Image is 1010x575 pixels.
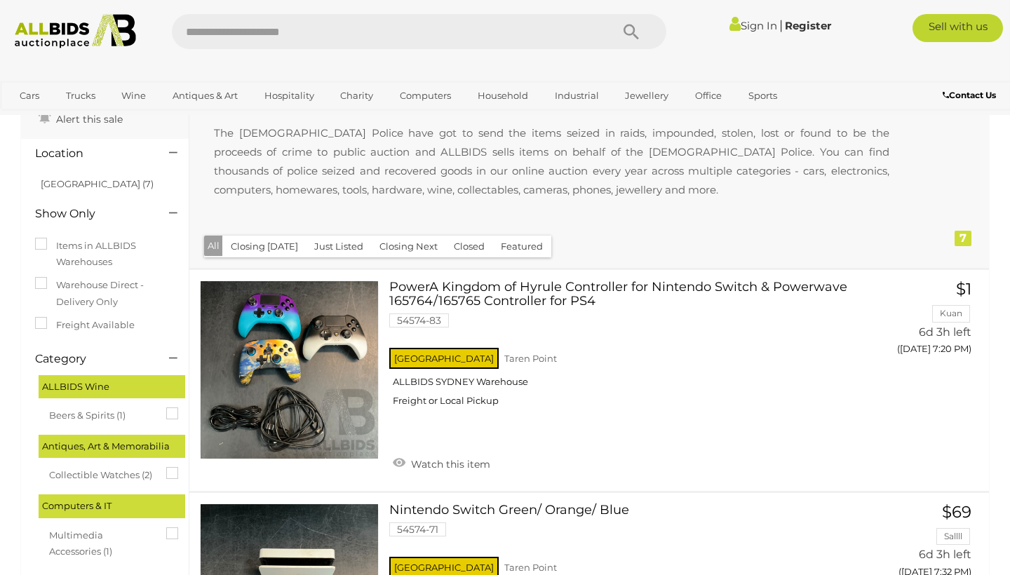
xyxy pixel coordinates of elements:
a: $1 Kuan 6d 3h left ([DATE] 7:20 PM) [866,280,975,363]
a: Wine [112,84,155,107]
label: Items in ALLBIDS Warehouses [35,238,175,271]
span: Alert this sale [53,113,123,126]
span: $1 [956,279,971,299]
button: Featured [492,236,551,257]
a: Trucks [57,84,105,107]
a: Office [686,84,731,107]
h4: Show Only [35,208,148,220]
a: Cars [11,84,48,107]
h4: Category [35,353,148,365]
label: Freight Available [35,317,135,333]
a: Industrial [546,84,608,107]
a: Household [469,84,537,107]
button: Search [596,14,666,49]
button: Closed [445,236,493,257]
p: The [DEMOGRAPHIC_DATA] Police have got to send the items seized in raids, impounded, stolen, lost... [200,109,903,213]
a: PowerA Kingdom of Hyrule Controller for Nintendo Switch & Powerwave 165764/165765 Controller for ... [400,280,845,417]
a: Charity [331,84,382,107]
div: Antiques, Art & Memorabilia [39,435,185,458]
div: 7 [955,231,971,246]
h4: Location [35,147,148,160]
button: Just Listed [306,236,372,257]
a: Sports [739,84,786,107]
a: [GEOGRAPHIC_DATA] [11,107,128,130]
a: [GEOGRAPHIC_DATA] (7) [41,178,154,189]
a: Antiques & Art [163,84,247,107]
a: Sell with us [913,14,1003,42]
span: Multimedia Accessories (1) [49,524,154,560]
a: Register [785,19,831,32]
label: Warehouse Direct - Delivery Only [35,277,175,310]
a: Jewellery [616,84,678,107]
div: Computers & IT [39,494,185,517]
b: Contact Us [943,90,996,100]
span: $69 [942,502,971,522]
a: Hospitality [255,84,323,107]
span: | [779,18,783,33]
a: Contact Us [943,88,999,103]
span: Collectible Watches (2) [49,464,154,483]
img: Allbids.com.au [8,14,144,48]
a: Watch this item [389,452,494,473]
button: Closing [DATE] [222,236,307,257]
button: All [204,236,223,256]
a: Computers [391,84,460,107]
a: Sign In [729,19,777,32]
div: ALLBIDS Wine [39,375,185,398]
a: Alert this sale [35,107,126,128]
span: Beers & Spirits (1) [49,404,154,424]
button: Closing Next [371,236,446,257]
span: Watch this item [408,458,490,471]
